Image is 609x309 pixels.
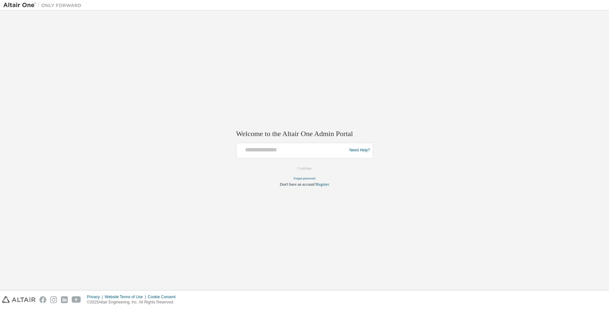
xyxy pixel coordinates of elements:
[349,150,370,151] a: Need Help?
[3,2,85,8] img: Altair One
[87,294,105,300] div: Privacy
[2,296,36,303] img: altair_logo.svg
[105,294,148,300] div: Website Terms of Use
[316,182,329,187] a: Register
[72,296,81,303] img: youtube.svg
[148,294,179,300] div: Cookie Consent
[50,296,57,303] img: instagram.svg
[61,296,68,303] img: linkedin.svg
[280,182,316,187] span: Don't have an account?
[294,177,315,180] a: Forgot password
[39,296,46,303] img: facebook.svg
[87,300,180,305] p: © 2025 Altair Engineering, Inc. All Rights Reserved.
[236,130,373,139] h2: Welcome to the Altair One Admin Portal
